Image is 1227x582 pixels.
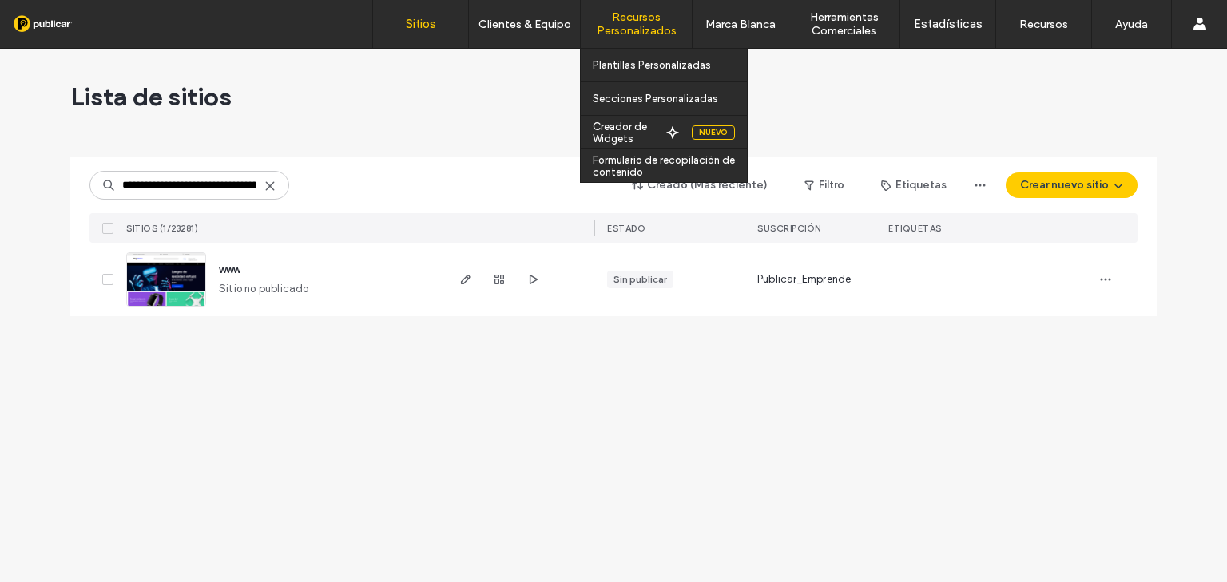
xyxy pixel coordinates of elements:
[788,172,860,198] button: Filtro
[593,59,711,71] label: Plantillas Personalizadas
[34,11,78,26] span: Ayuda
[593,154,747,178] label: Formulario de recopilación de contenido
[692,125,735,140] div: Nuevo
[607,223,645,234] span: ESTADO
[1006,172,1138,198] button: Crear nuevo sitio
[705,18,776,31] label: Marca Blanca
[593,49,747,81] a: Plantillas Personalizadas
[593,82,747,115] a: Secciones Personalizadas
[867,172,961,198] button: Etiquetas
[478,18,571,31] label: Clientes & Equipo
[788,10,899,38] label: Herramientas Comerciales
[593,93,718,105] label: Secciones Personalizadas
[126,223,198,234] span: SITIOS (1/23281)
[618,172,782,198] button: Creado (Más reciente)
[914,17,983,31] label: Estadísticas
[593,116,692,148] a: Creador de Widgets
[757,271,851,287] span: Publicar_Emprende
[219,281,309,297] span: Sitio no publicado
[613,272,667,287] div: Sin publicar
[757,223,821,234] span: Suscripción
[219,263,240,275] a: www
[406,17,436,31] label: Sitios
[593,149,747,182] a: Formulario de recopilación de contenido
[70,81,232,113] span: Lista de sitios
[581,10,692,38] label: Recursos Personalizados
[1115,18,1148,31] label: Ayuda
[888,223,942,234] span: ETIQUETAS
[1019,18,1068,31] label: Recursos
[593,121,661,145] label: Creador de Widgets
